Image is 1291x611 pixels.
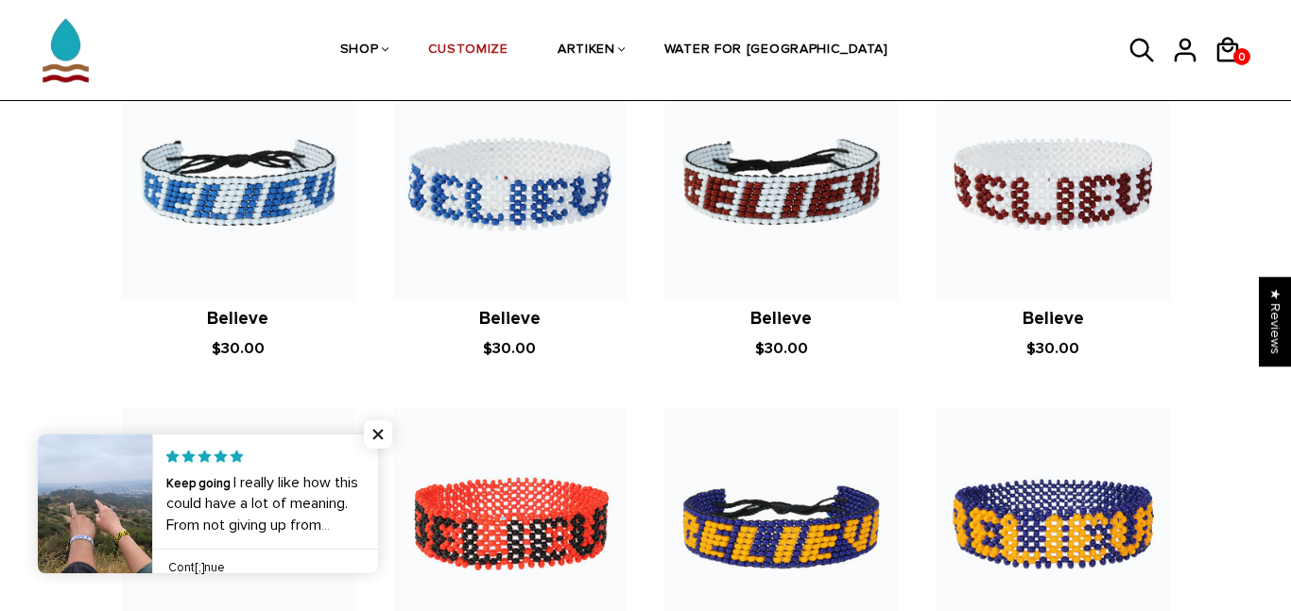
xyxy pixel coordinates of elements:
a: SHOP [340,1,379,101]
span: $30.00 [483,339,536,358]
span: 0 [1233,45,1250,69]
div: Click to open Judge.me floating reviews tab [1259,277,1291,366]
a: WATER FOR [GEOGRAPHIC_DATA] [664,1,888,101]
a: Believe [750,308,812,330]
span: $30.00 [212,339,265,358]
a: 0 [1233,48,1250,65]
a: Believe [479,308,541,330]
a: ARTIKEN [558,1,615,101]
span: Close popup widget [364,420,392,449]
span: $30.00 [755,339,808,358]
span: $30.00 [1026,339,1079,358]
a: Believe [1023,308,1084,330]
a: Believe [207,308,268,330]
a: CUSTOMIZE [428,1,508,101]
